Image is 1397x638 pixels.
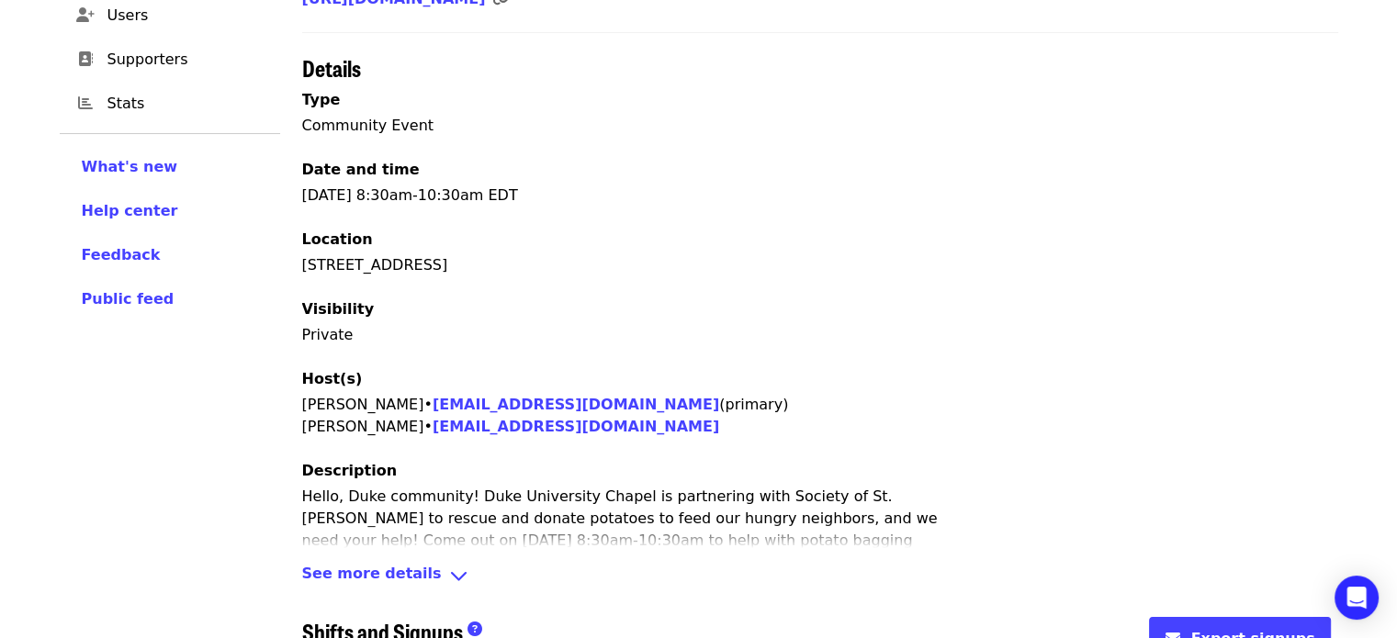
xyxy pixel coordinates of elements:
[82,158,178,175] span: What's new
[433,396,719,413] a: [EMAIL_ADDRESS][DOMAIN_NAME]
[78,50,93,68] i: address-book icon
[82,200,258,222] a: Help center
[82,202,178,219] span: Help center
[433,418,719,435] a: [EMAIL_ADDRESS][DOMAIN_NAME]
[302,254,1338,276] div: [STREET_ADDRESS]
[302,117,434,134] span: Community Event
[302,300,375,318] span: Visibility
[82,244,161,266] button: Feedback
[82,288,258,310] a: Public feed
[302,563,1338,589] div: See more detailsangle-down icon
[302,563,442,589] span: See more details
[302,230,373,248] span: Location
[302,396,789,435] span: [PERSON_NAME] • (primary) [PERSON_NAME] •
[302,91,341,108] span: Type
[468,621,482,638] i: question-circle icon
[60,38,280,82] a: Supporters
[449,563,468,589] i: angle-down icon
[107,93,265,115] span: Stats
[302,486,945,596] p: Hello, Duke community! Duke University Chapel is partnering with Society of St. [PERSON_NAME] to ...
[76,6,95,24] i: user-plus icon
[302,51,361,84] span: Details
[107,5,265,27] span: Users
[82,290,175,308] span: Public feed
[107,49,265,71] span: Supporters
[82,156,258,178] a: What's new
[302,89,1338,548] div: [DATE] 8:30am-10:30am EDT
[302,370,363,387] span: Host(s)
[302,462,397,479] span: Description
[302,161,420,178] span: Date and time
[302,324,1338,346] p: Private
[78,95,93,112] i: chart-bar icon
[1335,576,1379,620] div: Open Intercom Messenger
[60,82,280,126] a: Stats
